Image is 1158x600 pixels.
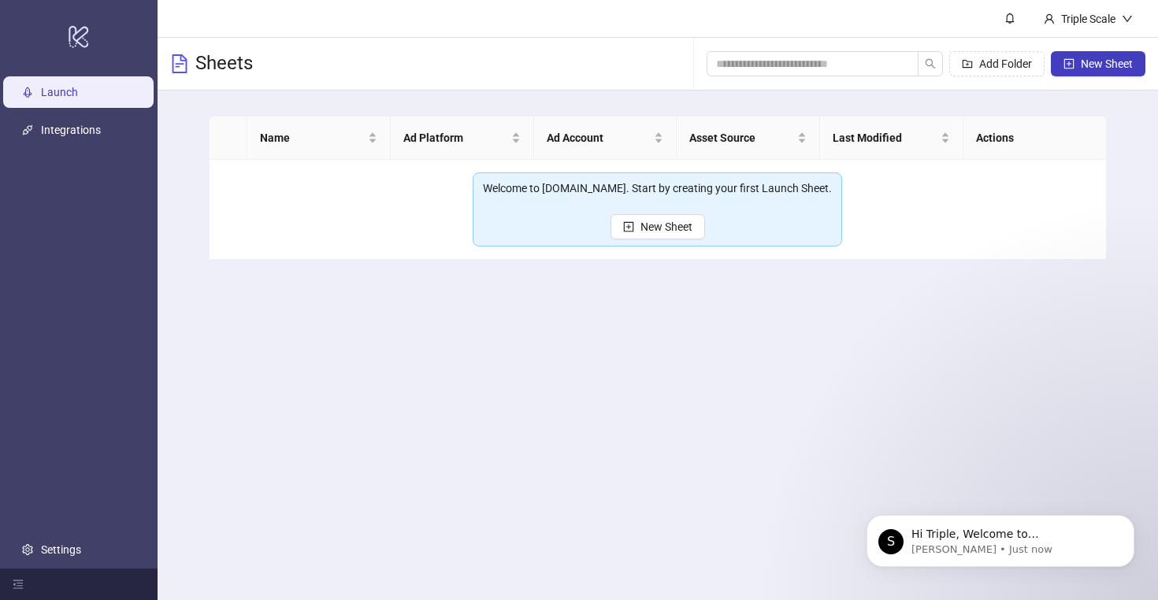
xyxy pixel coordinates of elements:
[963,117,1107,160] th: Actions
[1004,13,1015,24] span: bell
[391,117,534,160] th: Ad Platform
[1055,10,1122,28] div: Triple Scale
[689,129,794,146] span: Asset Source
[843,482,1158,592] iframe: Intercom notifications message
[41,124,101,136] a: Integrations
[260,129,365,146] span: Name
[833,129,937,146] span: Last Modified
[979,57,1032,70] span: Add Folder
[1063,58,1074,69] span: plus-square
[13,579,24,590] span: menu-fold
[640,220,692,233] span: New Sheet
[69,61,272,75] p: Message from Simon, sent Just now
[1044,13,1055,24] span: user
[247,117,391,160] th: Name
[403,129,508,146] span: Ad Platform
[41,86,78,98] a: Launch
[677,117,820,160] th: Asset Source
[547,129,651,146] span: Ad Account
[1122,13,1133,24] span: down
[534,117,677,160] th: Ad Account
[611,214,705,239] button: New Sheet
[820,117,963,160] th: Last Modified
[949,51,1045,76] button: Add Folder
[623,221,634,232] span: plus-square
[962,58,973,69] span: folder-add
[41,543,81,556] a: Settings
[69,46,270,372] span: Hi Triple, Welcome to [DOMAIN_NAME]! 🎉 You’re all set to start launching ads effortlessly. Here’s...
[925,58,936,69] span: search
[195,51,253,76] h3: Sheets
[1081,57,1133,70] span: New Sheet
[170,54,189,73] span: file-text
[483,180,832,197] div: Welcome to [DOMAIN_NAME]. Start by creating your first Launch Sheet.
[1051,51,1145,76] button: New Sheet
